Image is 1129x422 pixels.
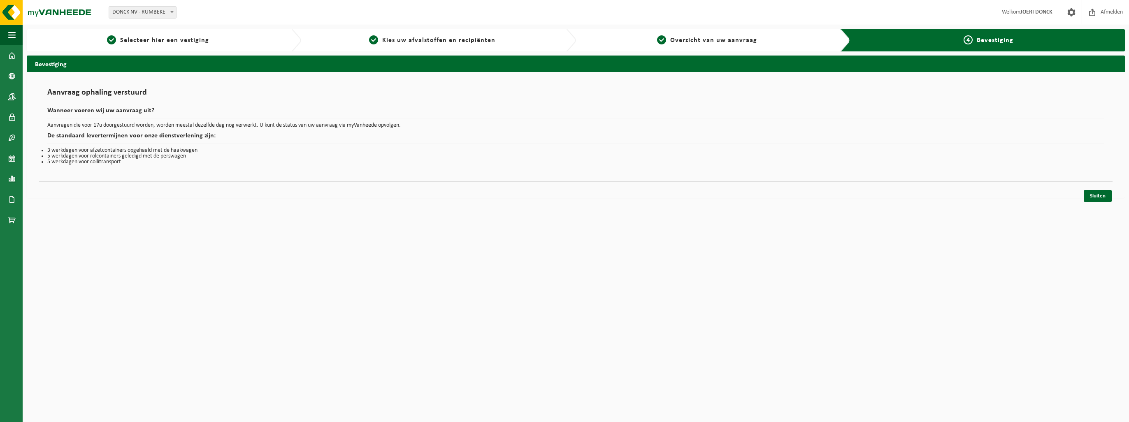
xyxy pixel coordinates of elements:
[670,37,757,44] span: Overzicht van uw aanvraag
[1020,9,1052,15] strong: JOERI DONCK
[109,6,177,19] span: DONCK NV - RUMBEKE
[31,35,285,45] a: 1Selecteer hier een vestiging
[580,35,834,45] a: 3Overzicht van uw aanvraag
[47,107,1104,118] h2: Wanneer voeren wij uw aanvraag uit?
[1084,190,1112,202] a: Sluiten
[47,153,1104,159] li: 5 werkdagen voor rolcontainers geledigd met de perswagen
[977,37,1013,44] span: Bevestiging
[47,159,1104,165] li: 5 werkdagen voor collitransport
[47,148,1104,153] li: 3 werkdagen voor afzetcontainers opgehaald met de haakwagen
[120,37,209,44] span: Selecteer hier een vestiging
[47,132,1104,144] h2: De standaard levertermijnen voor onze dienstverlening zijn:
[47,88,1104,101] h1: Aanvraag ophaling verstuurd
[109,7,176,18] span: DONCK NV - RUMBEKE
[657,35,666,44] span: 3
[305,35,559,45] a: 2Kies uw afvalstoffen en recipiënten
[27,56,1125,72] h2: Bevestiging
[47,123,1104,128] p: Aanvragen die voor 17u doorgestuurd worden, worden meestal dezelfde dag nog verwerkt. U kunt de s...
[369,35,378,44] span: 2
[107,35,116,44] span: 1
[382,37,495,44] span: Kies uw afvalstoffen en recipiënten
[964,35,973,44] span: 4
